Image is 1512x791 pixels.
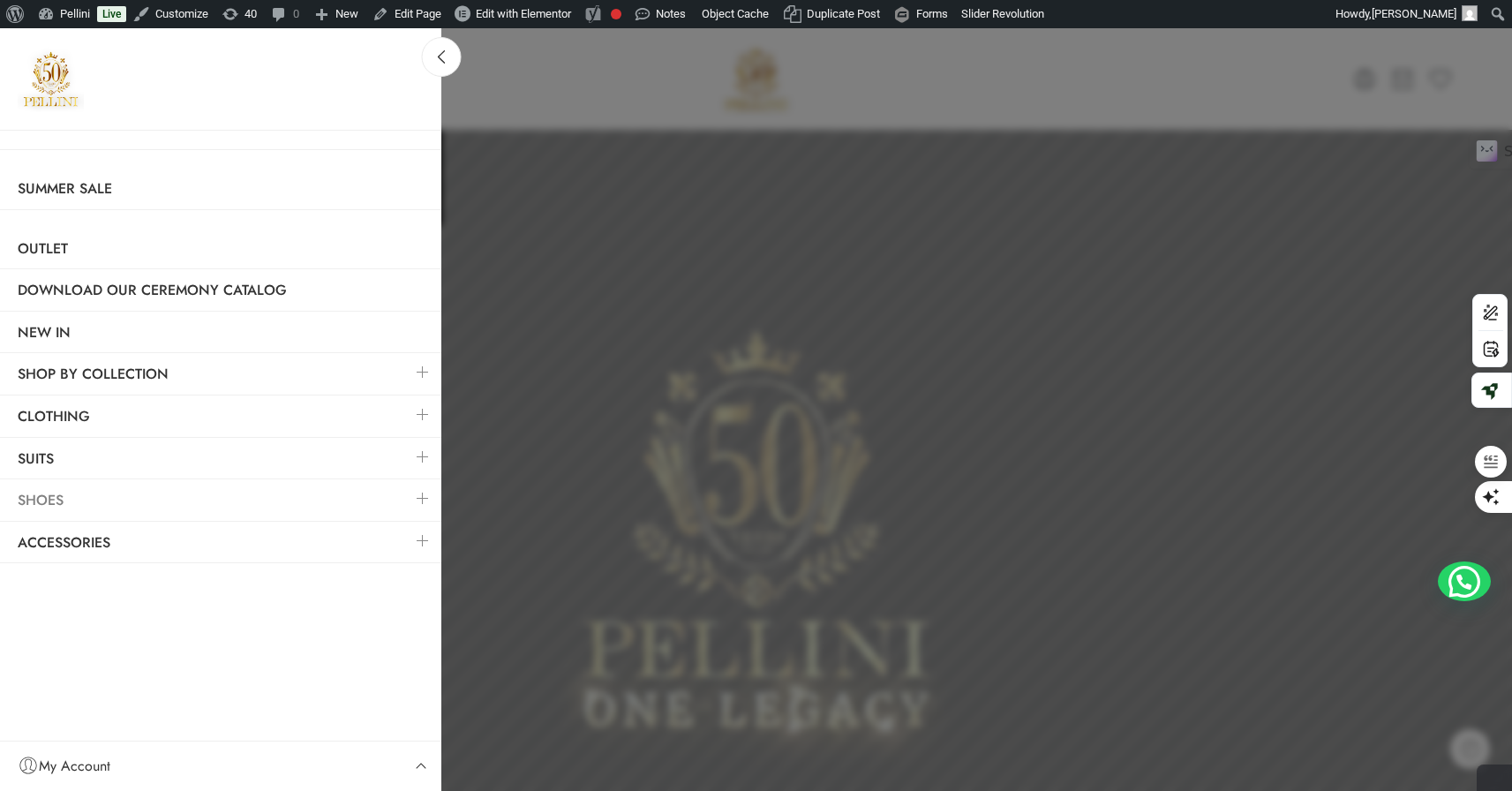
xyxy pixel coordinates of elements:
a: Live [97,6,126,22]
img: Pellini [18,46,84,112]
a: Pellini - [18,46,84,112]
span: Slider Revolution [961,7,1044,20]
span: [PERSON_NAME] [1372,7,1456,20]
div: Focus keyphrase not set [611,9,621,19]
span: Edit with Elementor [476,7,571,20]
